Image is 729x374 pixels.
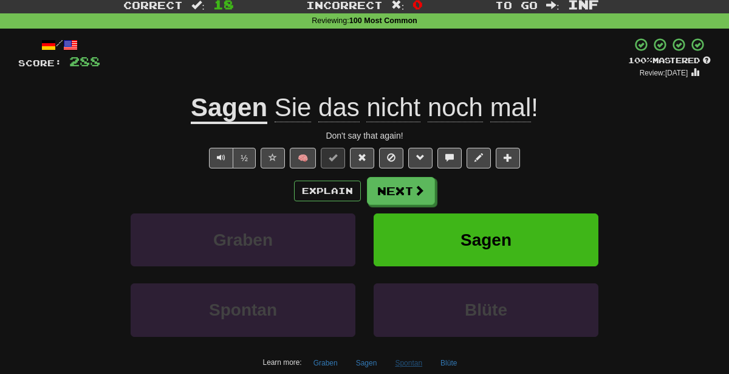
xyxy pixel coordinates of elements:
button: Sagen [374,213,598,266]
button: Edit sentence (alt+d) [467,148,491,168]
span: das [318,93,360,122]
span: nicht [366,93,420,122]
span: Graben [213,230,273,249]
span: Spontan [209,300,277,319]
button: Reset to 0% Mastered (alt+r) [350,148,374,168]
button: Spontan [388,354,429,372]
button: Discuss sentence (alt+u) [437,148,462,168]
span: mal [490,93,532,122]
span: noch [428,93,483,122]
button: Play sentence audio (ctl+space) [209,148,233,168]
span: ! [267,93,538,122]
button: Next [367,177,435,205]
span: Sie [275,93,312,122]
div: Don't say that again! [18,130,711,142]
div: Text-to-speech controls [207,148,256,168]
span: Score: [18,58,62,68]
button: Graben [131,213,355,266]
span: 100 % [628,55,652,65]
button: Ignore sentence (alt+i) [379,148,403,168]
button: Spontan [131,283,355,336]
button: Favorite sentence (alt+f) [261,148,285,168]
button: Sagen [349,354,384,372]
span: Sagen [460,230,512,249]
button: Blüte [434,354,464,372]
small: Learn more: [263,358,302,367]
button: ½ [233,148,256,168]
strong: 100 Most Common [349,16,417,25]
button: Set this sentence to 100% Mastered (alt+m) [321,148,345,168]
button: Explain [294,181,361,201]
button: 🧠 [290,148,316,168]
u: Sagen [191,93,267,124]
button: Graben [307,354,344,372]
span: 288 [69,54,100,69]
div: Mastered [628,55,711,66]
small: Review: [DATE] [640,69,688,77]
button: Blüte [374,283,598,336]
span: Blüte [465,300,507,319]
div: / [18,37,100,52]
button: Grammar (alt+g) [408,148,433,168]
button: Add to collection (alt+a) [496,148,520,168]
